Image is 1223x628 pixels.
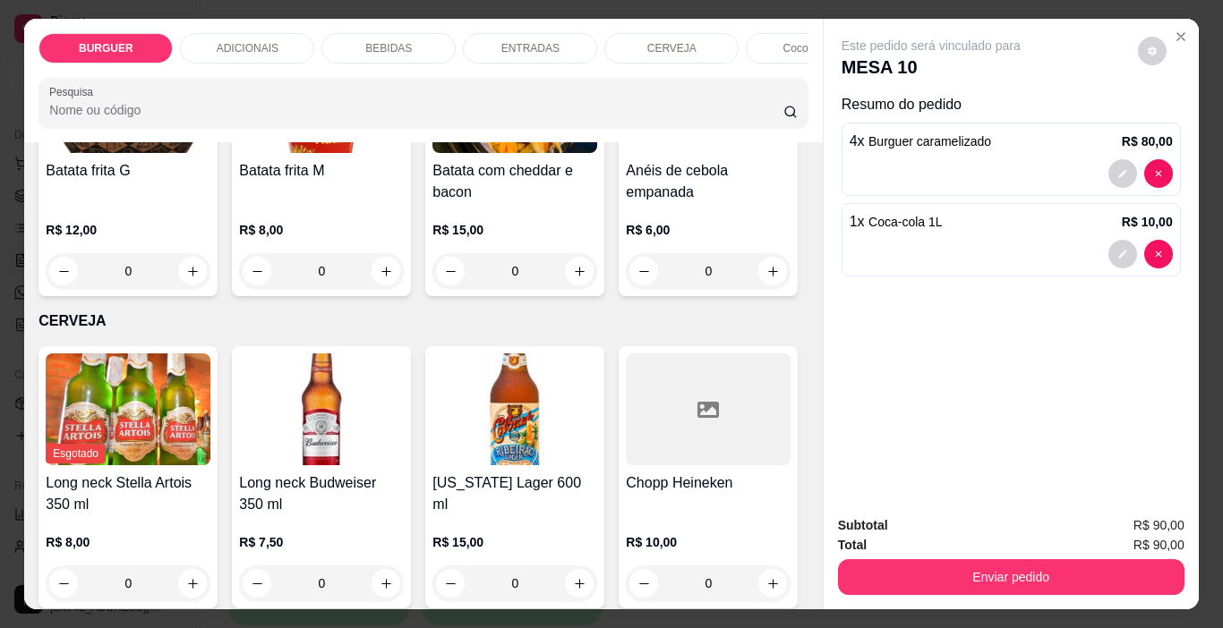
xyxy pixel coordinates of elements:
p: R$ 15,00 [432,533,597,551]
button: increase-product-quantity [178,257,207,285]
button: decrease-product-quantity [243,257,271,285]
h4: Chopp Heineken [626,472,791,494]
strong: Subtotal [838,518,888,532]
img: product-image [432,353,597,465]
h4: Batata frita G [46,160,210,182]
p: ADICIONAIS [217,41,278,55]
span: R$ 90,00 [1133,535,1185,555]
button: decrease-product-quantity [629,257,658,285]
p: Coco gelado [783,41,843,55]
p: Resumo do pedido [842,94,1181,115]
img: product-image [46,353,210,465]
button: decrease-product-quantity [49,257,78,285]
p: Este pedido será vinculado para [842,37,1021,55]
p: CERVEJA [38,310,808,332]
button: increase-product-quantity [372,569,400,598]
strong: Total [838,538,867,552]
p: R$ 6,00 [626,221,791,239]
p: R$ 10,00 [626,533,791,551]
p: 1 x [850,211,943,233]
span: Burguer caramelizado [868,134,991,149]
h4: Batata com cheddar e bacon [432,160,597,203]
p: R$ 12,00 [46,221,210,239]
button: decrease-product-quantity [436,257,465,285]
p: CERVEJA [647,41,697,55]
button: decrease-product-quantity [49,569,78,598]
p: R$ 80,00 [1122,132,1173,150]
h4: Long neck Budweiser 350 ml [239,472,404,515]
button: Close [1167,22,1195,51]
label: Pesquisa [49,84,99,99]
span: Esgotado [46,444,106,463]
button: increase-product-quantity [758,257,787,285]
button: increase-product-quantity [178,569,207,598]
button: decrease-product-quantity [436,569,465,598]
p: R$ 8,00 [46,533,210,551]
span: Coca-cola 1L [868,215,943,229]
p: MESA 10 [842,55,1021,80]
p: R$ 10,00 [1122,213,1173,231]
p: ENTRADAS [501,41,560,55]
p: BEBIDAS [365,41,412,55]
button: decrease-product-quantity [1138,37,1167,65]
h4: Long neck Stella Artois 350 ml [46,472,210,515]
button: increase-product-quantity [372,257,400,285]
p: R$ 8,00 [239,221,404,239]
p: R$ 7,50 [239,533,404,551]
button: decrease-product-quantity [243,569,271,598]
button: decrease-product-quantity [1108,240,1137,268]
button: decrease-product-quantity [1144,159,1173,188]
span: R$ 90,00 [1133,515,1185,535]
button: increase-product-quantity [565,257,594,285]
p: 4 x [850,131,991,152]
h4: Batata frita M [239,160,404,182]
button: increase-product-quantity [565,569,594,598]
p: R$ 15,00 [432,221,597,239]
input: Pesquisa [49,101,783,119]
button: decrease-product-quantity [1108,159,1137,188]
button: decrease-product-quantity [1144,240,1173,268]
button: decrease-product-quantity [629,569,658,598]
button: Enviar pedido [838,559,1185,595]
p: BURGUER [79,41,133,55]
button: increase-product-quantity [758,569,787,598]
h4: [US_STATE] Lager 600 ml [432,472,597,515]
h4: Anéis de cebola empanada [626,160,791,203]
img: product-image [239,353,404,465]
